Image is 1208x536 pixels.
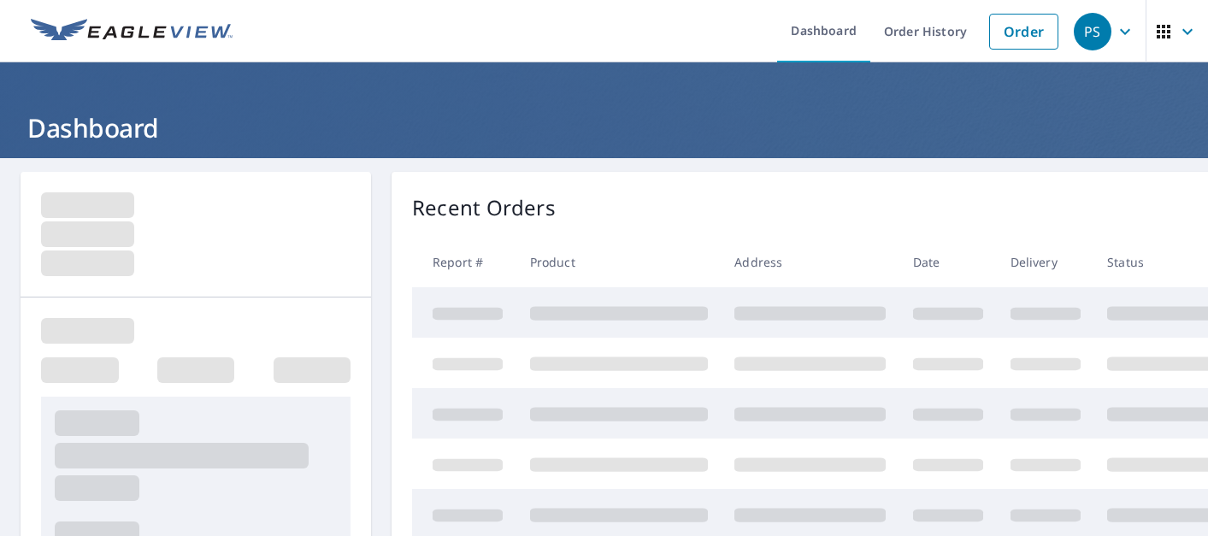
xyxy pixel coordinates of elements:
div: PS [1074,13,1111,50]
th: Report # [412,237,516,287]
img: EV Logo [31,19,233,44]
h1: Dashboard [21,110,1187,145]
p: Recent Orders [412,192,556,223]
th: Address [721,237,899,287]
th: Date [899,237,997,287]
th: Delivery [997,237,1094,287]
th: Product [516,237,722,287]
a: Order [989,14,1058,50]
